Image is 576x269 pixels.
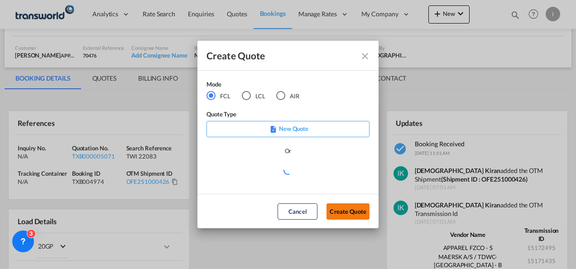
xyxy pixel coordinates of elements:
[210,124,366,133] p: New Quote
[206,110,370,121] div: Quote Type
[9,9,157,19] body: Editor, editor2
[326,203,370,220] button: Create Quote
[360,51,370,62] md-icon: Close dialog
[285,146,292,155] div: Or
[206,50,353,61] div: Create Quote
[206,121,370,137] div: New Quote
[197,41,379,229] md-dialog: Create QuoteModeFCL LCLAIR ...
[206,91,230,101] md-radio-button: FCL
[206,80,311,91] div: Mode
[276,91,299,101] md-radio-button: AIR
[356,47,372,63] button: Close dialog
[242,91,265,101] md-radio-button: LCL
[278,203,317,220] button: Cancel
